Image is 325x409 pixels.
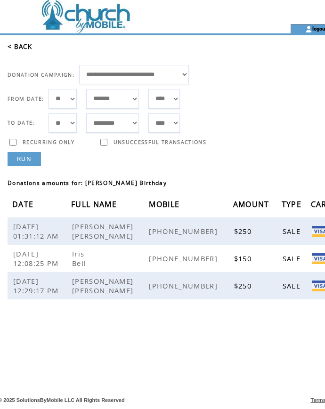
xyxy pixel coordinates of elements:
[233,201,272,207] a: AMOUNT
[72,249,89,268] span: Iris Bell
[71,201,119,207] a: FULL NAME
[149,201,182,207] a: MOBILE
[149,197,182,214] span: MOBILE
[8,42,32,51] a: < BACK
[12,201,36,207] a: DATE
[72,276,136,295] span: [PERSON_NAME] [PERSON_NAME]
[8,179,167,187] span: Donations amounts for: [PERSON_NAME] Birthday
[283,281,303,290] span: SALE
[283,226,303,236] span: SALE
[13,276,61,295] span: [DATE] 12:29:17 PM
[13,222,61,241] span: [DATE] 01:31:12 AM
[23,139,75,145] span: RECURRING ONLY
[305,25,312,33] img: account_icon.gif
[71,197,119,214] span: FULL NAME
[12,197,36,214] span: DATE
[233,197,272,214] span: AMOUNT
[13,249,61,268] span: [DATE] 12:08:25 PM
[114,139,206,145] span: UNSUCCESSFUL TRANSACTIONS
[283,254,303,263] span: SALE
[234,281,254,290] span: $250
[8,96,44,102] span: FROM DATE:
[8,72,74,78] span: DONATION CAMPAIGN:
[149,254,220,263] span: [PHONE_NUMBER]
[8,120,35,126] span: TO DATE:
[72,222,136,241] span: [PERSON_NAME] [PERSON_NAME]
[282,201,304,207] a: TYPE
[149,226,220,236] span: [PHONE_NUMBER]
[282,197,304,214] span: TYPE
[149,281,220,290] span: [PHONE_NUMBER]
[8,152,41,166] a: RUN
[234,226,254,236] span: $250
[234,254,254,263] span: $150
